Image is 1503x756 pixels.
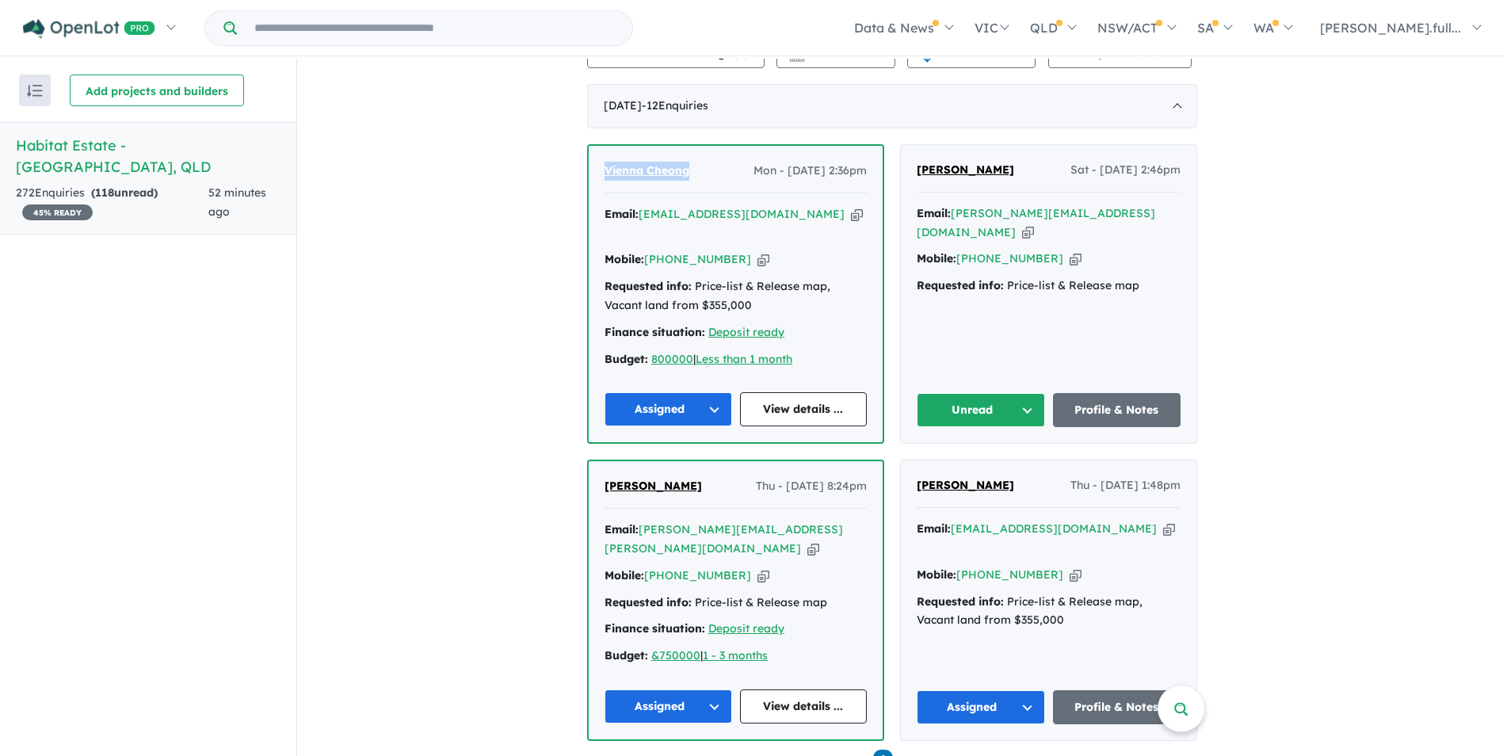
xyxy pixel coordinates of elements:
a: Deposit ready [708,621,784,636]
button: Copy [1163,521,1175,537]
strong: Email: [917,206,951,220]
strong: ( unread) [91,185,158,200]
span: 118 [95,185,114,200]
a: [PERSON_NAME] [917,161,1014,180]
a: [PHONE_NUMBER] [644,568,751,582]
a: [PERSON_NAME] [917,476,1014,495]
button: Assigned [605,392,732,426]
div: Price-list & Release map, Vacant land from $355,000 [605,277,867,315]
div: Price-list & Release map, Vacant land from $355,000 [917,593,1181,631]
span: [PERSON_NAME] [605,479,702,493]
button: Copy [757,251,769,268]
a: 800000 [651,352,693,366]
a: [EMAIL_ADDRESS][DOMAIN_NAME] [951,521,1157,536]
a: [PERSON_NAME][EMAIL_ADDRESS][PERSON_NAME][DOMAIN_NAME] [605,522,843,556]
a: Deposit ready [708,325,784,339]
span: [PERSON_NAME].full... [1320,20,1461,36]
strong: Budget: [605,352,648,366]
button: Unread [917,393,1045,427]
strong: Finance situation: [605,325,705,339]
div: Price-list & Release map [605,594,867,613]
span: 45 % READY [22,204,93,220]
button: Copy [807,540,819,557]
div: | [605,647,867,666]
div: [DATE] [587,84,1197,128]
strong: Requested info: [605,595,692,609]
img: sort.svg [27,85,43,97]
span: Mon - [DATE] 2:36pm [753,162,867,181]
a: &750000 [651,648,700,662]
button: Copy [1070,567,1081,583]
div: | [605,350,867,369]
a: View details ... [740,689,868,724]
strong: Requested info: [917,594,1004,609]
strong: Requested info: [917,278,1004,292]
a: View details ... [740,392,868,426]
span: 52 minutes ago [208,185,266,219]
a: [PERSON_NAME][EMAIL_ADDRESS][DOMAIN_NAME] [917,206,1155,239]
a: Profile & Notes [1053,690,1181,724]
button: Copy [1070,250,1081,267]
div: 272 Enquir ies [16,184,208,222]
h5: Habitat Estate - [GEOGRAPHIC_DATA] , QLD [16,135,280,178]
strong: Mobile: [917,251,956,265]
button: Copy [1022,224,1034,241]
button: Assigned [605,689,732,724]
strong: Finance situation: [605,621,705,636]
span: Vienna Cheong [605,163,689,178]
button: Copy [757,567,769,584]
span: Thu - [DATE] 8:24pm [756,477,867,496]
button: Copy [851,206,863,223]
div: Price-list & Release map [917,277,1181,296]
strong: Mobile: [605,252,644,266]
a: [EMAIL_ADDRESS][DOMAIN_NAME] [639,207,845,221]
strong: Email: [605,207,639,221]
span: Sat - [DATE] 2:46pm [1070,161,1181,180]
input: Try estate name, suburb, builder or developer [240,11,629,45]
span: [PERSON_NAME] [917,478,1014,492]
strong: Budget: [605,648,648,662]
strong: Mobile: [605,568,644,582]
button: Assigned [917,690,1045,724]
strong: Email: [605,522,639,536]
span: Thu - [DATE] 1:48pm [1070,476,1181,495]
a: Less than 1 month [696,352,792,366]
strong: Email: [917,521,951,536]
a: Vienna Cheong [605,162,689,181]
a: [PERSON_NAME] [605,477,702,496]
strong: Requested info: [605,279,692,293]
strong: Mobile: [917,567,956,582]
span: [PERSON_NAME] [917,162,1014,177]
a: [PHONE_NUMBER] [644,252,751,266]
span: - 12 Enquir ies [642,98,708,113]
img: Openlot PRO Logo White [23,19,155,39]
a: [PHONE_NUMBER] [956,251,1063,265]
a: [PHONE_NUMBER] [956,567,1063,582]
a: 1 - 3 months [703,648,768,662]
button: Add projects and builders [70,74,244,106]
a: Profile & Notes [1053,393,1181,427]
